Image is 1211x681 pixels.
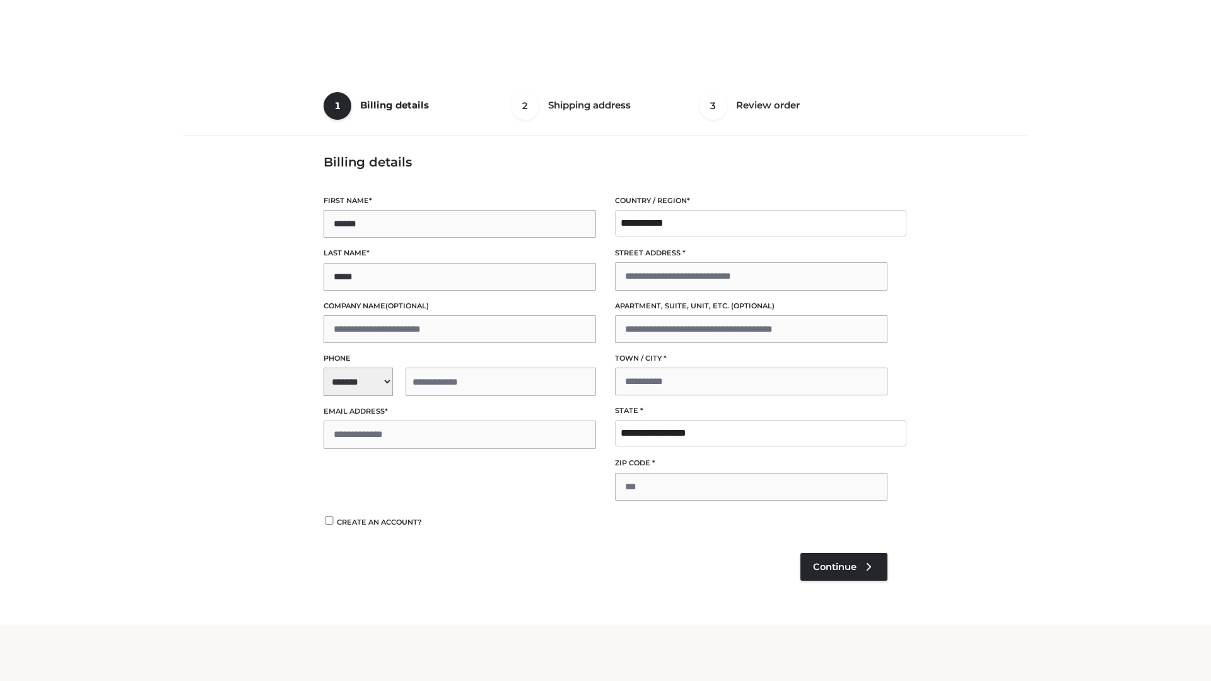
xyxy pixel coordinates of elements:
[324,247,596,259] label: Last name
[615,247,887,259] label: Street address
[813,561,857,573] span: Continue
[800,553,887,581] a: Continue
[615,195,887,207] label: Country / Region
[324,405,596,417] label: Email address
[731,301,775,310] span: (optional)
[324,154,887,170] h3: Billing details
[385,301,429,310] span: (optional)
[324,300,596,312] label: Company name
[337,518,422,527] span: Create an account?
[615,352,887,364] label: Town / City
[615,300,887,312] label: Apartment, suite, unit, etc.
[615,405,887,417] label: State
[324,195,596,207] label: First name
[324,352,596,364] label: Phone
[615,457,887,469] label: ZIP Code
[324,516,335,525] input: Create an account?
